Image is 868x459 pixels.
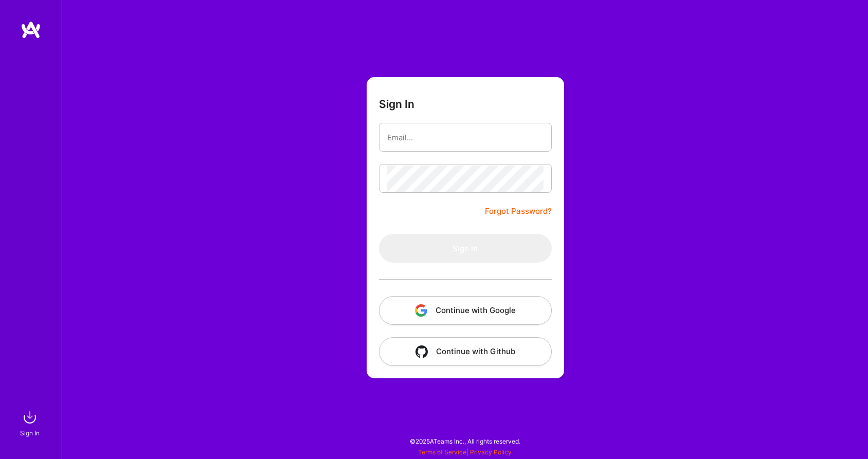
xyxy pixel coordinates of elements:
[379,234,552,263] button: Sign In
[387,124,544,151] input: Email...
[62,428,868,454] div: © 2025 ATeams Inc., All rights reserved.
[379,98,414,111] h3: Sign In
[415,304,427,317] img: icon
[485,205,552,217] a: Forgot Password?
[21,21,41,39] img: logo
[470,448,512,456] a: Privacy Policy
[418,448,512,456] span: |
[22,407,40,438] a: sign inSign In
[418,448,466,456] a: Terms of Service
[20,407,40,428] img: sign in
[379,337,552,366] button: Continue with Github
[20,428,40,438] div: Sign In
[415,345,428,358] img: icon
[379,296,552,325] button: Continue with Google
